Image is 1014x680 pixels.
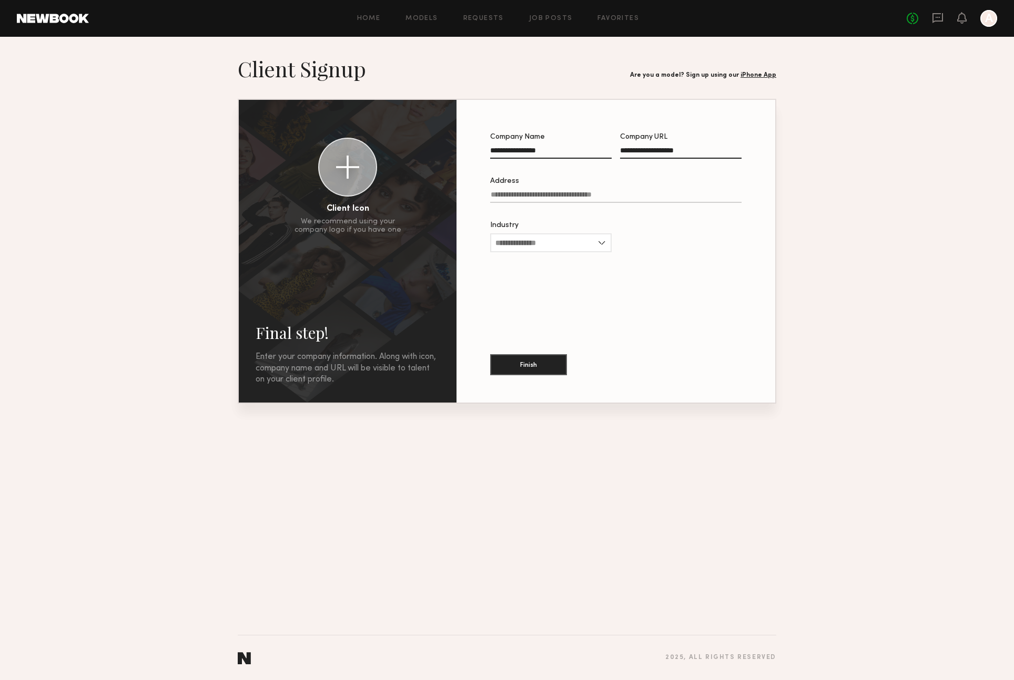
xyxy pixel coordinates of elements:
[529,15,573,22] a: Job Posts
[490,178,742,185] div: Address
[463,15,504,22] a: Requests
[405,15,438,22] a: Models
[490,191,742,203] input: Address
[620,133,742,141] div: Company URL
[256,352,440,386] div: Enter your company information. Along with icon, company name and URL will be visible to talent o...
[490,147,612,159] input: Company Name
[630,72,776,79] div: Are you a model? Sign up using our
[741,72,776,78] a: iPhone App
[665,654,776,661] div: 2025 , all rights reserved
[490,222,612,229] div: Industry
[256,322,440,343] h2: Final step!
[597,15,639,22] a: Favorites
[327,205,369,213] div: Client Icon
[490,354,567,375] button: Finish
[980,10,997,27] a: A
[620,147,742,159] input: Company URL
[238,56,366,82] h1: Client Signup
[490,133,612,141] div: Company Name
[295,218,401,234] div: We recommend using your company logo if you have one
[357,15,381,22] a: Home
